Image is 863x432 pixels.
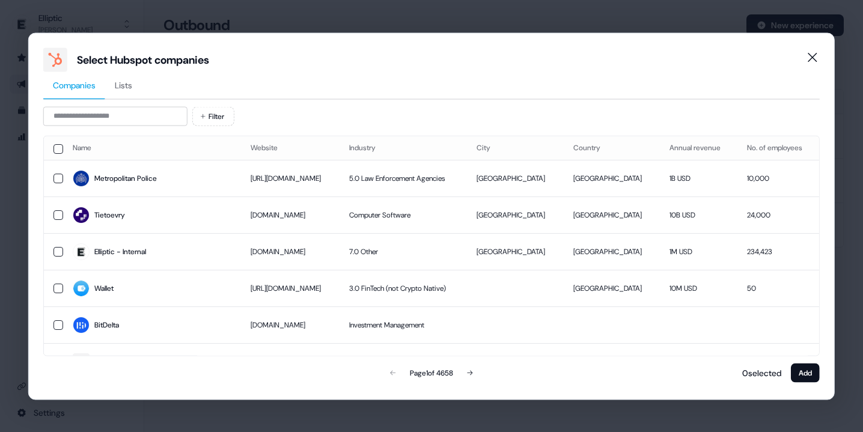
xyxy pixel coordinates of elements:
[660,270,737,306] td: 10M USD
[53,79,96,91] span: Companies
[467,343,564,380] td: [GEOGRAPHIC_DATA]
[241,306,340,343] td: [DOMAIN_NAME]
[660,343,737,380] td: 10B USD
[63,136,241,160] th: Name
[563,160,660,196] td: [GEOGRAPHIC_DATA]
[563,136,660,160] th: Country
[241,160,340,196] td: [URL][DOMAIN_NAME]
[467,136,564,160] th: City
[94,246,146,258] div: Elliptic - Internal
[737,196,819,233] td: 24,000
[791,363,820,382] button: Add
[241,136,340,160] th: Website
[800,45,825,69] button: Close
[563,196,660,233] td: [GEOGRAPHIC_DATA]
[241,343,340,380] td: [DOMAIN_NAME]
[467,196,564,233] td: [GEOGRAPHIC_DATA]
[115,79,132,91] span: Lists
[563,343,660,380] td: [GEOGRAPHIC_DATA]
[563,270,660,306] td: [GEOGRAPHIC_DATA]
[737,367,781,379] p: 0 selected
[77,52,209,67] div: Select Hubspot companies
[737,136,819,160] th: No. of employees
[94,209,125,221] div: Tietoevry
[660,233,737,270] td: 1M USD
[340,136,467,160] th: Industry
[340,270,467,306] td: 3.0 FinTech (not Crypto Native)
[660,136,737,160] th: Annual revenue
[737,343,819,380] td: 5,000
[737,233,819,270] td: 234,423
[410,367,453,379] div: Page 1 of 4658
[340,160,467,196] td: 5.0 Law Enforcement Agencies
[340,196,467,233] td: Computer Software
[563,233,660,270] td: [GEOGRAPHIC_DATA]
[340,233,467,270] td: 7.0 Other
[241,233,340,270] td: [DOMAIN_NAME]
[94,319,119,331] div: BitDelta
[737,160,819,196] td: 10,000
[340,306,467,343] td: Investment Management
[94,282,114,294] div: Wallet
[241,270,340,306] td: [URL][DOMAIN_NAME]
[467,160,564,196] td: [GEOGRAPHIC_DATA]
[340,343,467,380] td: Defense & Space
[241,196,340,233] td: [DOMAIN_NAME]
[660,160,737,196] td: 1B USD
[660,196,737,233] td: 10B USD
[467,233,564,270] td: [GEOGRAPHIC_DATA]
[94,172,157,184] div: Metropolitan Police
[737,270,819,306] td: 50
[192,106,234,126] button: Filter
